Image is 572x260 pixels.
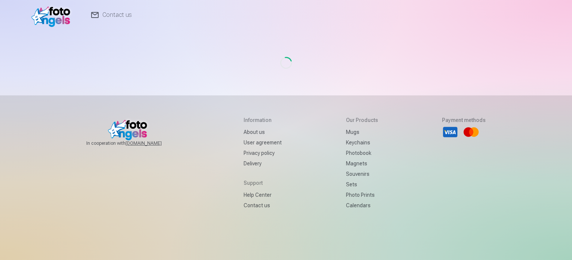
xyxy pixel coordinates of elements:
a: Photobook [346,148,378,158]
h5: Our products [346,116,378,124]
a: Delivery [244,158,282,169]
a: Calendars [346,200,378,211]
a: Privacy policy [244,148,282,158]
a: About us [244,127,282,137]
a: Sets [346,179,378,190]
span: In cooperation with [86,140,180,146]
h5: Payment methods [442,116,486,124]
a: Contact us [244,200,282,211]
li: Mastercard [463,124,479,140]
h5: Information [244,116,282,124]
li: Visa [442,124,458,140]
a: [DOMAIN_NAME] [126,140,180,146]
a: User agreement [244,137,282,148]
a: Keychains [346,137,378,148]
a: Help Center [244,190,282,200]
a: Magnets [346,158,378,169]
h5: Support [244,179,282,187]
a: Photo prints [346,190,378,200]
img: /fa1 [31,3,74,27]
a: Mugs [346,127,378,137]
a: Souvenirs [346,169,378,179]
